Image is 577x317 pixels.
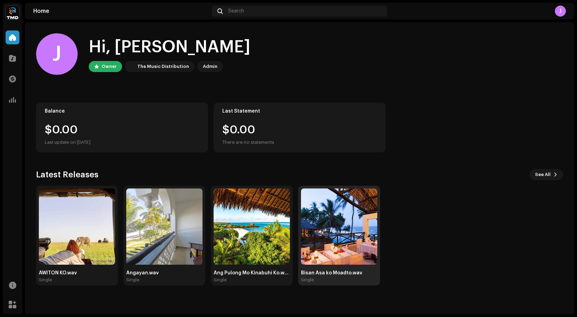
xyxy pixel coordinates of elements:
re-o-card-value: Balance [36,103,208,152]
div: There are no statements [222,138,274,147]
div: Hi, [PERSON_NAME] [89,36,250,58]
div: Home [33,8,209,14]
re-o-card-value: Last Statement [214,103,386,152]
div: Balance [45,108,199,114]
span: Search [228,8,244,14]
div: Last Statement [222,108,377,114]
img: bf429f17-b710-4ba1-8b24-c4c3bf707e3c [301,188,377,265]
div: AWITON KO.wav [39,270,115,276]
div: Admin [203,62,217,71]
div: Ang Pulong Mo Kinabuhi Ko.wav [214,270,290,276]
div: Single [126,277,139,283]
div: J [36,33,78,75]
div: J [555,6,566,17]
div: Angayan.wav [126,270,203,276]
div: Last update on [DATE] [45,138,199,147]
span: See All [535,168,551,182]
div: Single [39,277,52,283]
div: Single [214,277,227,283]
div: Owner [102,62,117,71]
img: dae9ccc7-42e8-4e21-9897-01f8f0a46d86 [39,188,115,265]
div: Single [301,277,314,283]
img: 5e8ca414-c49b-472d-835c-10ba1586dee5 [214,188,290,265]
img: 622bc8f8-b98b-49b5-8c6c-3a84fb01c0a0 [126,62,135,71]
h3: Latest Releases [36,169,98,180]
div: The Music Distribution [137,62,189,71]
div: Bisan Asa ko Moadto.wav [301,270,377,276]
img: 728edb3d-ff7a-43ec-85b8-f4e6f856bf6b [126,188,203,265]
button: See All [529,169,563,180]
img: 622bc8f8-b98b-49b5-8c6c-3a84fb01c0a0 [6,6,19,19]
